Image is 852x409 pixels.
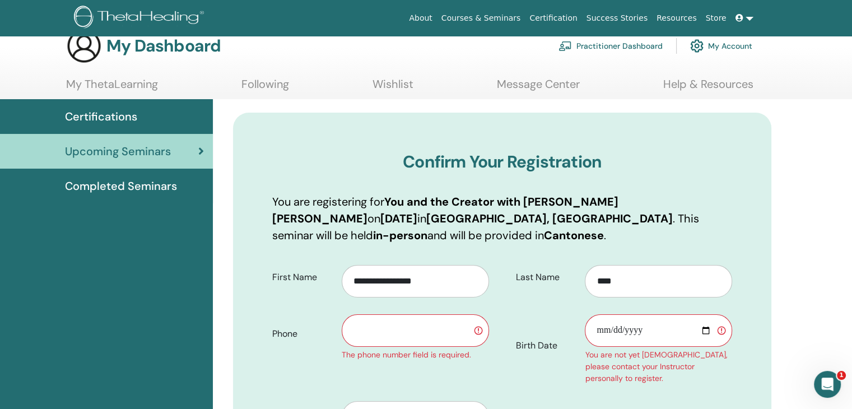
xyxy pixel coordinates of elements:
span: 1 [837,371,846,380]
label: Last Name [508,267,585,288]
span: Completed Seminars [65,178,177,194]
a: Success Stories [582,8,652,29]
h3: My Dashboard [106,36,221,56]
a: Resources [652,8,701,29]
span: Certifications [65,108,137,125]
a: Wishlist [373,77,413,99]
a: My ThetaLearning [66,77,158,99]
a: Store [701,8,731,29]
a: Courses & Seminars [437,8,525,29]
a: Help & Resources [663,77,753,99]
b: [DATE] [380,211,417,226]
img: chalkboard-teacher.svg [558,41,572,51]
div: You are not yet [DEMOGRAPHIC_DATA], please contact your Instructor personally to register. [585,349,732,384]
h3: Confirm Your Registration [272,152,732,172]
iframe: Intercom live chat [814,371,841,398]
a: Message Center [497,77,580,99]
img: cog.svg [690,36,704,55]
b: You and the Creator with [PERSON_NAME] [PERSON_NAME] [272,194,618,226]
img: logo.png [74,6,208,31]
label: Birth Date [508,335,585,356]
a: Certification [525,8,581,29]
a: Practitioner Dashboard [558,34,663,58]
p: You are registering for on in . This seminar will be held and will be provided in . [272,193,732,244]
label: Phone [264,323,342,345]
a: My Account [690,34,752,58]
a: Following [241,77,289,99]
span: Upcoming Seminars [65,143,171,160]
b: [GEOGRAPHIC_DATA], [GEOGRAPHIC_DATA] [426,211,673,226]
img: generic-user-icon.jpg [66,28,102,64]
b: in-person [373,228,427,243]
label: First Name [264,267,342,288]
b: Cantonese [544,228,604,243]
a: About [404,8,436,29]
div: The phone number field is required. [342,349,489,361]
